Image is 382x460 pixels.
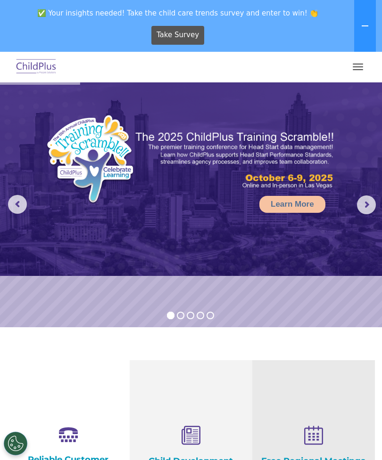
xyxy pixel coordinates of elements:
a: Learn More [259,196,325,213]
span: Take Survey [157,27,199,43]
img: ChildPlus by Procare Solutions [14,56,58,78]
a: Take Survey [151,26,205,45]
button: Cookies Settings [4,432,27,455]
span: ✅ Your insights needed! Take the child care trends survey and enter to win! 👏 [4,4,352,22]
